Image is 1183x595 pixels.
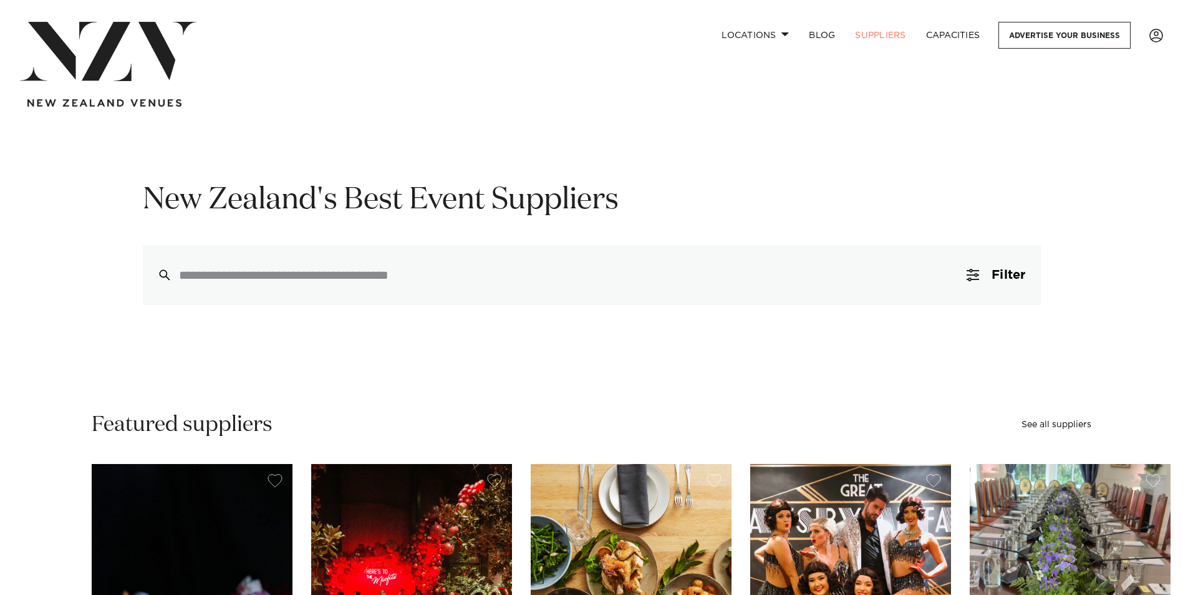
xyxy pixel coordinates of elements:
a: SUPPLIERS [845,22,915,49]
a: Advertise your business [998,22,1131,49]
a: Capacities [916,22,990,49]
a: BLOG [799,22,845,49]
a: See all suppliers [1021,420,1091,429]
button: Filter [952,245,1040,305]
a: Locations [712,22,799,49]
h1: New Zealand's Best Event Suppliers [143,181,1041,220]
h2: Featured suppliers [92,411,273,439]
img: new-zealand-venues-text.png [27,99,181,107]
span: Filter [992,269,1025,281]
img: nzv-logo.png [20,22,196,81]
